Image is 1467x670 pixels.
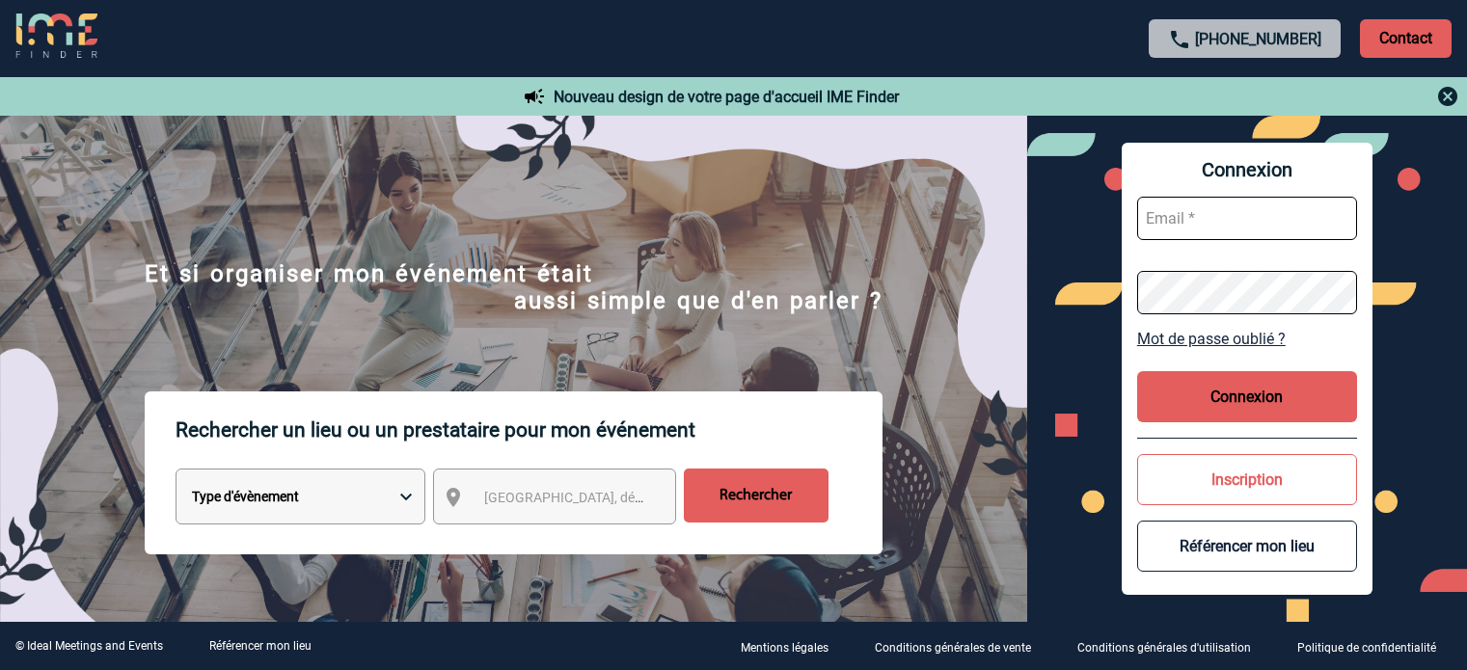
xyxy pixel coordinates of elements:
[176,391,883,469] p: Rechercher un lieu ou un prestataire pour mon événement
[1168,28,1191,51] img: call-24-px.png
[1282,637,1467,656] a: Politique de confidentialité
[1137,371,1357,422] button: Connexion
[209,639,312,653] a: Référencer mon lieu
[1137,158,1357,181] span: Connexion
[484,490,752,505] span: [GEOGRAPHIC_DATA], département, région...
[1137,454,1357,505] button: Inscription
[1137,330,1357,348] a: Mot de passe oublié ?
[1297,641,1436,655] p: Politique de confidentialité
[725,637,859,656] a: Mentions légales
[1137,197,1357,240] input: Email *
[1077,641,1251,655] p: Conditions générales d'utilisation
[1195,30,1321,48] a: [PHONE_NUMBER]
[875,641,1031,655] p: Conditions générales de vente
[1137,521,1357,572] button: Référencer mon lieu
[1062,637,1282,656] a: Conditions générales d'utilisation
[1360,19,1452,58] p: Contact
[741,641,829,655] p: Mentions légales
[15,639,163,653] div: © Ideal Meetings and Events
[684,469,829,523] input: Rechercher
[859,637,1062,656] a: Conditions générales de vente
